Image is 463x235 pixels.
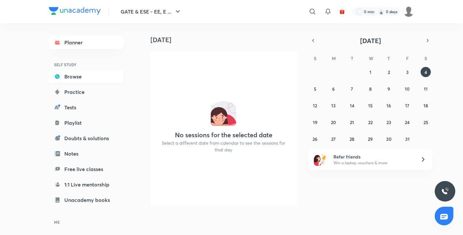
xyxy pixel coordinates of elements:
abbr: October 9, 2025 [387,86,390,92]
a: Free live classes [49,163,123,176]
img: No events [211,100,236,126]
button: October 10, 2025 [402,84,413,94]
abbr: October 2, 2025 [388,69,390,75]
button: October 30, 2025 [384,134,394,144]
img: streak [378,8,385,15]
abbr: Sunday [314,55,316,61]
button: October 12, 2025 [310,100,320,111]
a: Notes [49,147,123,160]
abbr: October 16, 2025 [386,103,391,109]
abbr: October 20, 2025 [331,119,336,125]
button: October 29, 2025 [365,134,376,144]
h6: ME [49,217,123,228]
h4: No sessions for the selected date [175,131,272,139]
button: October 27, 2025 [328,134,339,144]
abbr: October 10, 2025 [405,86,410,92]
button: GATE & ESE - EE, E ... [117,5,186,18]
button: October 5, 2025 [310,84,320,94]
abbr: October 26, 2025 [313,136,317,142]
a: Tests [49,101,123,114]
img: Tarun Kumar [403,6,414,17]
button: October 13, 2025 [328,100,339,111]
button: October 28, 2025 [347,134,357,144]
abbr: October 28, 2025 [350,136,354,142]
abbr: October 5, 2025 [314,86,316,92]
button: [DATE] [318,36,423,45]
p: Select a different date from calendar to see the sessions for that day [158,140,289,153]
abbr: October 8, 2025 [369,86,372,92]
button: October 7, 2025 [347,84,357,94]
button: October 21, 2025 [347,117,357,127]
img: ttu [441,187,449,195]
abbr: October 21, 2025 [350,119,354,125]
a: Browse [49,70,123,83]
abbr: October 3, 2025 [406,69,409,75]
button: October 1, 2025 [365,67,376,77]
abbr: October 12, 2025 [313,103,317,109]
a: 1:1 Live mentorship [49,178,123,191]
abbr: October 27, 2025 [331,136,336,142]
abbr: October 7, 2025 [351,86,353,92]
button: October 19, 2025 [310,117,320,127]
button: October 2, 2025 [384,67,394,77]
abbr: October 15, 2025 [368,103,373,109]
abbr: Thursday [387,55,390,61]
abbr: October 17, 2025 [405,103,409,109]
button: October 26, 2025 [310,134,320,144]
button: October 6, 2025 [328,84,339,94]
h6: Refer friends [333,153,413,160]
button: avatar [337,6,347,17]
abbr: October 25, 2025 [423,119,428,125]
img: Company Logo [49,7,101,15]
button: October 14, 2025 [347,100,357,111]
abbr: October 29, 2025 [368,136,373,142]
abbr: October 11, 2025 [424,86,428,92]
button: October 9, 2025 [384,84,394,94]
img: referral [314,153,327,166]
button: October 22, 2025 [365,117,376,127]
img: avatar [339,9,345,14]
button: October 18, 2025 [421,100,431,111]
button: October 25, 2025 [421,117,431,127]
abbr: October 22, 2025 [368,119,373,125]
abbr: October 4, 2025 [424,69,427,75]
button: October 17, 2025 [402,100,413,111]
abbr: Monday [332,55,336,61]
abbr: October 23, 2025 [386,119,391,125]
button: October 11, 2025 [421,84,431,94]
a: Planner [49,36,123,49]
abbr: October 31, 2025 [405,136,410,142]
a: Company Logo [49,7,101,16]
abbr: October 24, 2025 [405,119,410,125]
a: Practice [49,86,123,98]
button: October 16, 2025 [384,100,394,111]
button: October 31, 2025 [402,134,413,144]
abbr: Friday [406,55,409,61]
abbr: Saturday [424,55,427,61]
abbr: October 6, 2025 [332,86,335,92]
abbr: October 30, 2025 [386,136,392,142]
abbr: October 14, 2025 [350,103,354,109]
h4: [DATE] [150,36,302,44]
button: October 3, 2025 [402,67,413,77]
button: October 4, 2025 [421,67,431,77]
button: October 20, 2025 [328,117,339,127]
abbr: October 13, 2025 [331,103,336,109]
a: Doubts & solutions [49,132,123,145]
h6: SELF STUDY [49,59,123,70]
abbr: October 1, 2025 [369,69,371,75]
button: October 23, 2025 [384,117,394,127]
abbr: Wednesday [369,55,373,61]
abbr: Tuesday [351,55,353,61]
button: October 15, 2025 [365,100,376,111]
a: Playlist [49,116,123,129]
button: October 8, 2025 [365,84,376,94]
button: October 24, 2025 [402,117,413,127]
abbr: October 19, 2025 [313,119,317,125]
p: Win a laptop, vouchers & more [333,160,413,166]
span: [DATE] [360,36,381,45]
a: Unacademy books [49,194,123,206]
abbr: October 18, 2025 [423,103,428,109]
